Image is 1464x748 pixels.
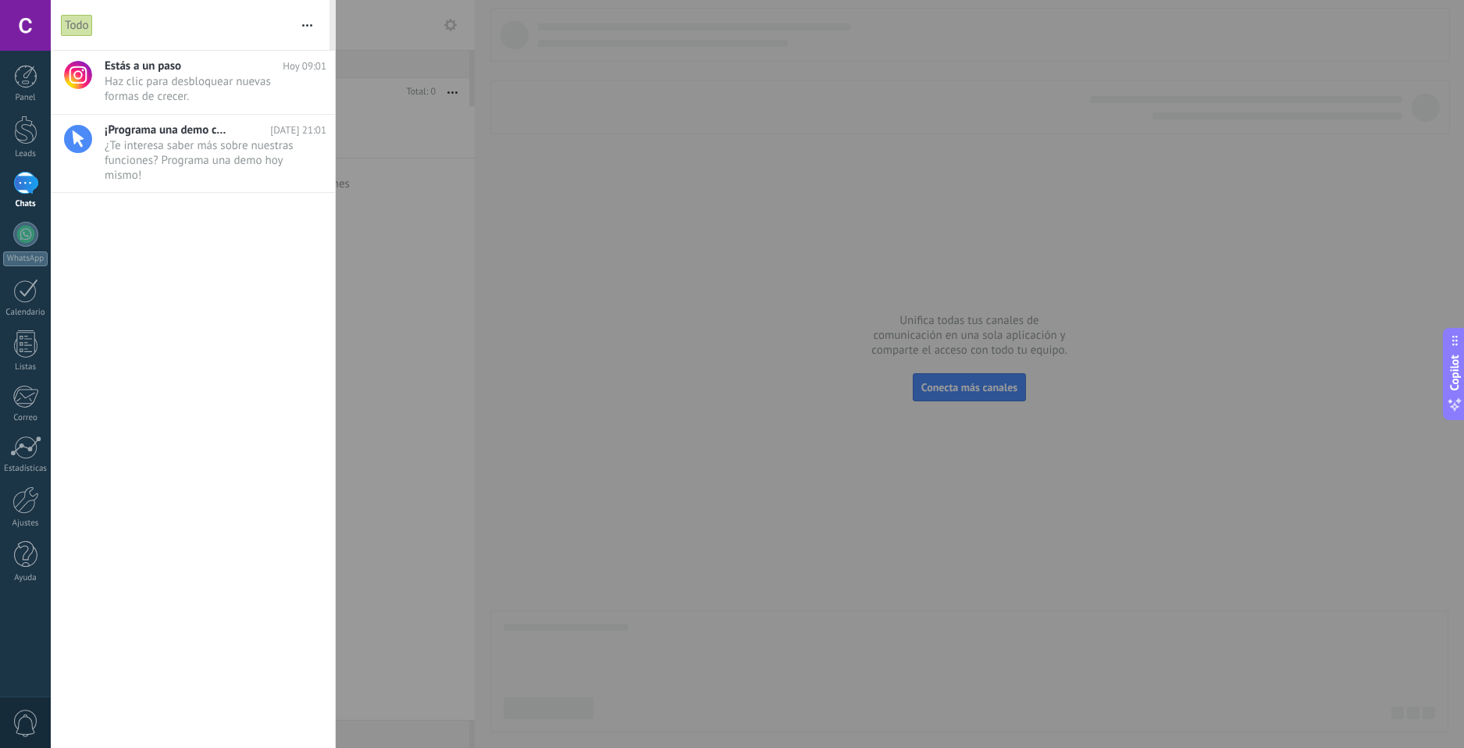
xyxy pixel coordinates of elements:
[105,123,230,137] span: ¡Programa una demo con un experto!
[105,59,181,73] span: Estás a un paso
[270,123,326,137] span: [DATE] 21:01
[3,573,48,583] div: Ayuda
[61,14,93,37] div: Todo
[51,115,335,192] a: ¡Programa una demo con un experto! [DATE] 21:01 ¿Te interesa saber más sobre nuestras funciones? ...
[3,518,48,529] div: Ajustes
[283,59,326,73] span: Hoy 09:01
[1447,355,1462,391] span: Copilot
[3,251,48,266] div: WhatsApp
[51,51,335,114] a: Estás a un paso Hoy 09:01 Haz clic para desbloquear nuevas formas de crecer.
[3,308,48,318] div: Calendario
[3,362,48,372] div: Listas
[105,138,297,182] span: ¿Te interesa saber más sobre nuestras funciones? Programa una demo hoy mismo!
[3,413,48,423] div: Correo
[105,74,297,104] span: Haz clic para desbloquear nuevas formas de crecer.
[3,93,48,103] div: Panel
[3,149,48,159] div: Leads
[3,464,48,474] div: Estadísticas
[3,199,48,209] div: Chats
